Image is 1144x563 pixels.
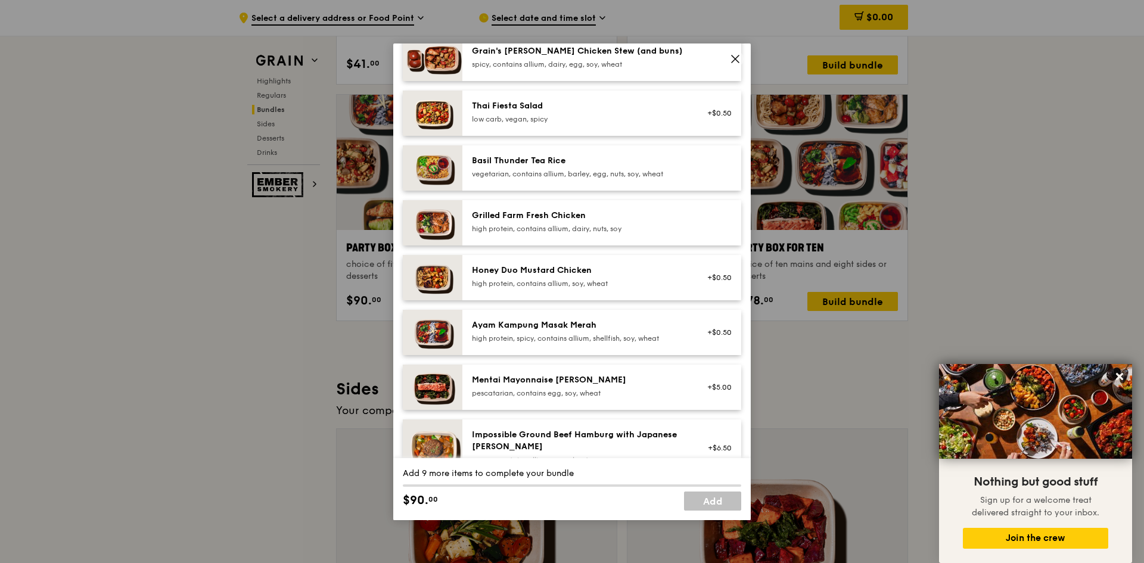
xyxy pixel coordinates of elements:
[472,45,686,57] div: Grain's [PERSON_NAME] Chicken Stew (and buns)
[428,494,438,504] span: 00
[700,108,732,118] div: +$0.50
[472,265,686,276] div: Honey Duo Mustard Chicken
[472,429,686,453] div: Impossible Ground Beef Hamburg with Japanese [PERSON_NAME]
[403,492,428,509] span: $90.
[472,60,686,69] div: spicy, contains allium, dairy, egg, soy, wheat
[472,279,686,288] div: high protein, contains allium, soy, wheat
[403,468,741,480] div: Add 9 more items to complete your bundle
[472,455,686,465] div: vegan, contains allium, soy, wheat
[963,528,1108,549] button: Join the crew
[472,224,686,234] div: high protein, contains allium, dairy, nuts, soy
[403,419,462,477] img: daily_normal_HORZ-Impossible-Hamburg-With-Japanese-Curry.jpg
[472,210,686,222] div: Grilled Farm Fresh Chicken
[700,273,732,282] div: +$0.50
[472,155,686,167] div: Basil Thunder Tea Rice
[403,310,462,355] img: daily_normal_Ayam_Kampung_Masak_Merah_Horizontal_.jpg
[403,200,462,245] img: daily_normal_HORZ-Grilled-Farm-Fresh-Chicken.jpg
[684,492,741,511] a: Add
[700,382,732,392] div: +$5.00
[939,364,1132,459] img: DSC07876-Edit02-Large.jpeg
[403,36,462,81] img: daily_normal_Grains-Curry-Chicken-Stew-HORZ.jpg
[403,365,462,410] img: daily_normal_Mentai-Mayonnaise-Aburi-Salmon-HORZ.jpg
[700,443,732,453] div: +$6.50
[472,334,686,343] div: high protein, spicy, contains allium, shellfish, soy, wheat
[472,100,686,112] div: Thai Fiesta Salad
[1110,367,1129,386] button: Close
[972,495,1099,518] span: Sign up for a welcome treat delivered straight to your inbox.
[403,255,462,300] img: daily_normal_Honey_Duo_Mustard_Chicken__Horizontal_.jpg
[403,91,462,136] img: daily_normal_Thai_Fiesta_Salad__Horizontal_.jpg
[403,145,462,191] img: daily_normal_HORZ-Basil-Thunder-Tea-Rice.jpg
[472,114,686,124] div: low carb, vegan, spicy
[472,388,686,398] div: pescatarian, contains egg, soy, wheat
[472,169,686,179] div: vegetarian, contains allium, barley, egg, nuts, soy, wheat
[700,328,732,337] div: +$0.50
[974,475,1098,489] span: Nothing but good stuff
[472,319,686,331] div: Ayam Kampung Masak Merah
[472,374,686,386] div: Mentai Mayonnaise [PERSON_NAME]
